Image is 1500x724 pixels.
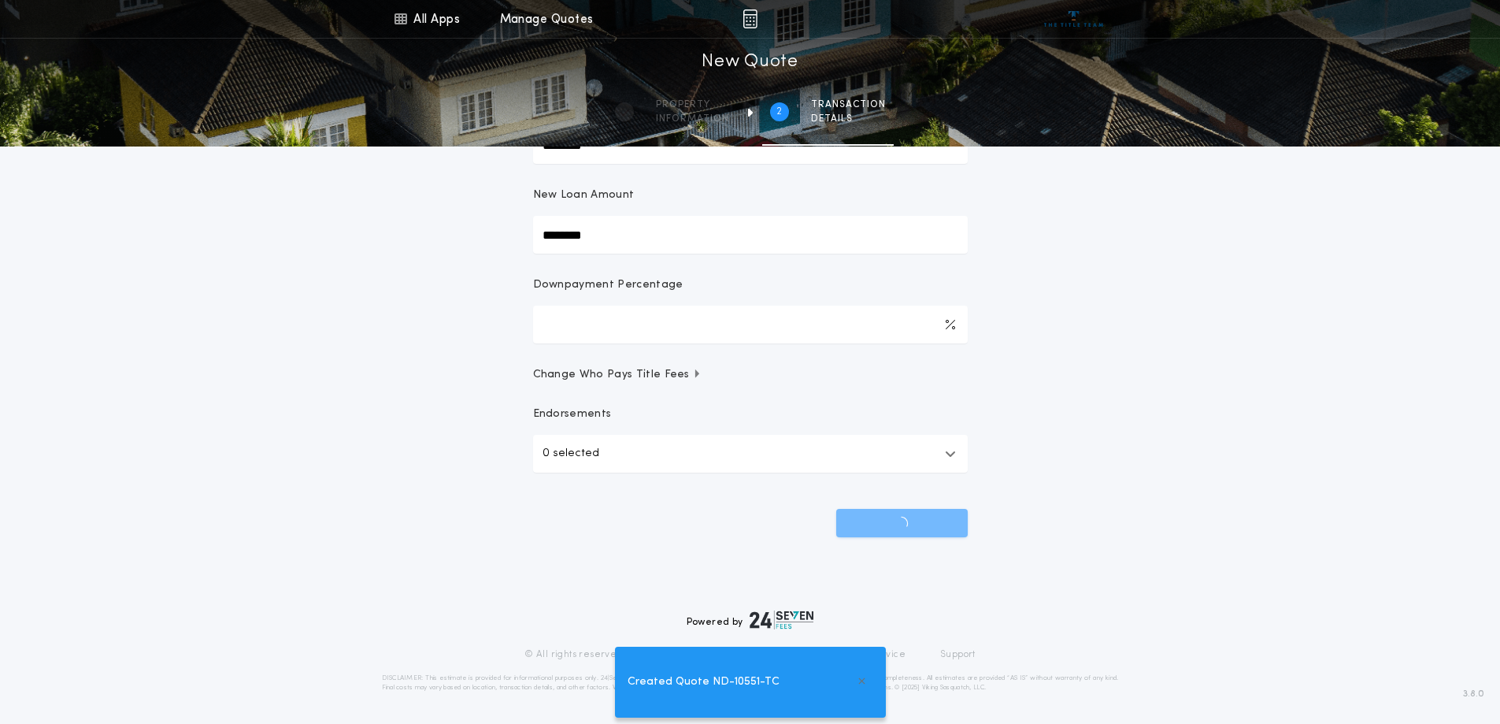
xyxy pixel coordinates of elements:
p: Endorsements [533,407,968,422]
span: Transaction [811,98,886,111]
span: details [811,113,886,125]
img: logo [750,611,814,629]
button: Change Who Pays Title Fees [533,367,968,383]
span: Created Quote ND-10551-TC [628,674,780,691]
span: information [656,113,729,125]
button: 0 selected [533,435,968,473]
p: Downpayment Percentage [533,277,683,293]
span: Change Who Pays Title Fees [533,367,702,383]
input: Downpayment Percentage [533,306,968,343]
input: New Loan Amount [533,216,968,254]
img: vs-icon [1044,11,1103,27]
span: Property [656,98,729,111]
h2: 2 [776,106,782,118]
div: Powered by [687,611,814,629]
p: 0 selected [543,444,599,463]
p: New Loan Amount [533,187,635,203]
h1: New Quote [702,50,798,75]
img: img [743,9,757,28]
